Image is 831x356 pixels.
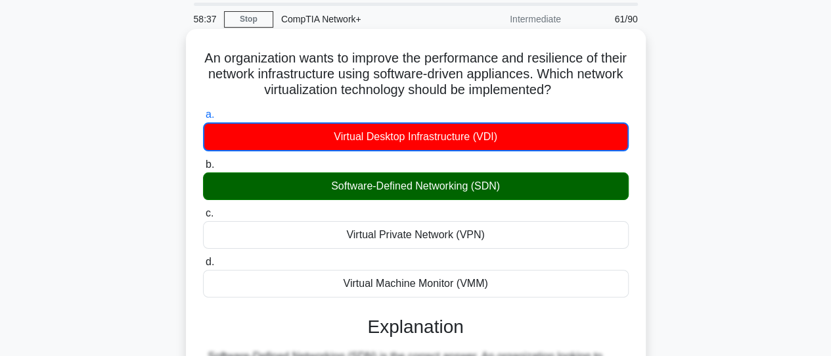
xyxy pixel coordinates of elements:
h5: An organization wants to improve the performance and resilience of their network infrastructure u... [202,50,630,99]
div: Software-Defined Networking (SDN) [203,172,629,200]
div: Virtual Machine Monitor (VMM) [203,270,629,297]
span: c. [206,207,213,218]
div: Virtual Desktop Infrastructure (VDI) [203,122,629,151]
div: 58:37 [186,6,224,32]
span: d. [206,256,214,267]
span: b. [206,159,214,170]
span: a. [206,109,214,120]
div: Intermediate [454,6,569,32]
a: Stop [224,11,273,28]
h3: Explanation [211,316,621,338]
div: Virtual Private Network (VPN) [203,221,629,249]
div: CompTIA Network+ [273,6,454,32]
div: 61/90 [569,6,646,32]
